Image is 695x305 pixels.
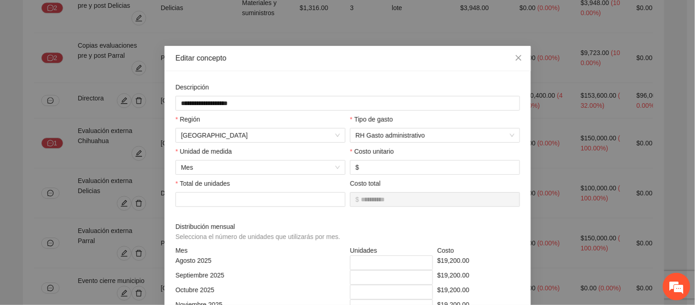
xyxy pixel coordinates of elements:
[350,146,394,156] label: Costo unitario
[356,128,514,142] span: RH Gasto administrativo
[175,233,340,240] span: Selecciona el número de unidades que utilizarás por mes.
[150,5,172,27] div: Minimizar ventana de chat en vivo
[181,161,340,174] span: Mes
[175,82,209,92] label: Descripción
[435,255,522,270] div: $19,200.00
[173,270,348,285] div: Septiembre 2025
[506,46,531,71] button: Close
[175,222,344,242] span: Distribución mensual
[435,285,522,299] div: $19,200.00
[5,205,175,238] textarea: Escriba su mensaje y pulse “Intro”
[356,194,359,205] span: $
[435,270,522,285] div: $19,200.00
[175,53,520,63] div: Editar concepto
[348,245,435,255] div: Unidades
[181,128,340,142] span: Chihuahua
[175,114,200,124] label: Región
[435,245,522,255] div: Costo
[175,146,232,156] label: Unidad de medida
[173,255,348,270] div: Agosto 2025
[356,162,359,172] span: $
[175,178,230,189] label: Total de unidades
[173,285,348,299] div: Octubre 2025
[350,114,393,124] label: Tipo de gasto
[173,245,348,255] div: Mes
[350,178,381,189] label: Costo total
[515,54,522,61] span: close
[48,47,154,59] div: Chatee con nosotros ahora
[53,100,126,193] span: Estamos en línea.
